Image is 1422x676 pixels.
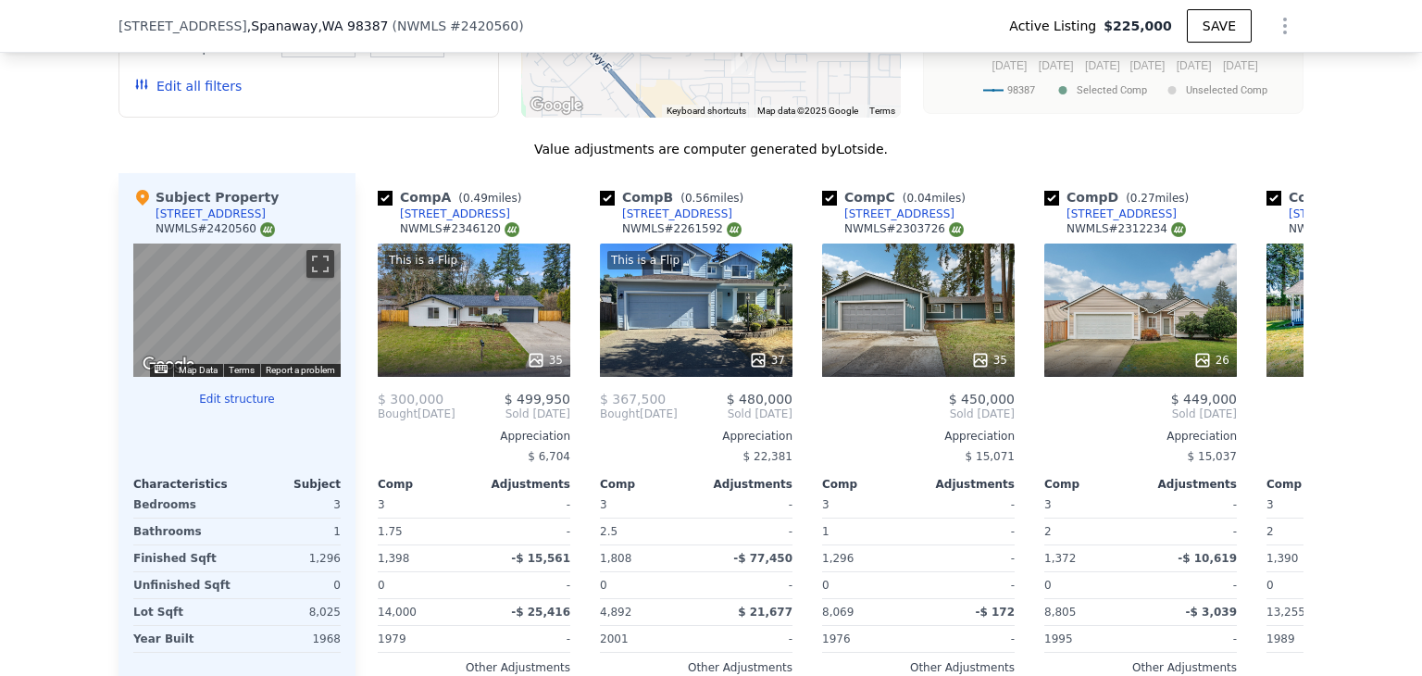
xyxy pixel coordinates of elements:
div: [STREET_ADDRESS] [1289,207,1399,221]
div: NWMLS # 2261592 [622,221,742,237]
div: - [700,492,792,518]
a: [STREET_ADDRESS] [1044,207,1177,221]
div: NWMLS # 2346120 [400,221,519,237]
div: Other Adjustments [378,660,570,675]
div: [STREET_ADDRESS] [844,207,954,221]
div: Appreciation [600,429,792,444]
div: Map [133,244,341,377]
span: , WA 98387 [318,19,388,33]
span: Bought [600,407,640,421]
span: 3 [822,498,829,511]
text: Unselected Comp [1186,84,1267,96]
div: Comp [1044,477,1141,492]
div: Unfinished Sqft [133,572,233,598]
span: # 2420560 [450,19,518,33]
div: 2.5 [600,519,692,545]
div: - [922,545,1015,571]
div: NWMLS # 2312234 [1066,221,1186,237]
div: 26 [1193,351,1229,369]
div: - [922,626,1015,652]
div: - [922,572,1015,598]
div: Finished Sqft [133,545,233,571]
button: Toggle fullscreen view [306,250,334,278]
div: [STREET_ADDRESS] [1066,207,1177,221]
span: Sold [DATE] [678,407,792,421]
div: Other Adjustments [1044,660,1237,675]
span: 4,892 [600,606,631,619]
img: Google [138,353,199,377]
span: 3 [378,498,385,511]
div: Appreciation [1044,429,1237,444]
div: NWMLS # 2371415 [1289,221,1408,237]
div: 1,296 [241,545,341,571]
span: 0 [1266,579,1274,592]
div: 2001 [600,626,692,652]
a: Terms [869,106,895,116]
div: Comp E [1266,188,1416,207]
span: 0 [822,579,829,592]
div: - [478,519,570,545]
div: Bathrooms [133,519,233,545]
div: 1995 [1044,626,1137,652]
div: [DATE] [600,407,678,421]
a: [STREET_ADDRESS] [378,207,510,221]
div: Comp [822,477,918,492]
button: Show Options [1266,7,1303,44]
span: Sold [DATE] [455,407,570,421]
span: -$ 3,039 [1186,606,1237,619]
div: Appreciation [822,429,1015,444]
div: This is a Flip [607,251,683,269]
div: NWMLS # 2303726 [844,221,964,237]
div: 1 [241,519,341,545]
span: 0.56 [685,192,710,205]
span: 0 [1044,579,1052,592]
span: 1,390 [1266,552,1298,565]
div: 35 [527,351,563,369]
div: 1 [822,519,915,545]
div: - [700,626,792,652]
span: $ 15,071 [966,450,1015,463]
div: Comp [1266,477,1363,492]
span: -$ 25,416 [511,606,570,619]
div: Lot Sqft [133,599,233,625]
div: Characteristics [133,477,237,492]
div: Adjustments [474,477,570,492]
span: 3 [1044,498,1052,511]
span: 3 [1266,498,1274,511]
div: Adjustments [696,477,792,492]
div: Adjustments [918,477,1015,492]
button: Edit all filters [134,77,242,95]
span: 14,000 [378,606,417,619]
text: 98387 [1007,84,1035,96]
span: Bought [378,407,418,421]
span: 13,255 [1266,606,1305,619]
div: Comp [600,477,696,492]
div: Year Built [133,626,233,652]
button: Keyboard shortcuts [155,365,168,373]
a: [STREET_ADDRESS] [822,207,954,221]
span: -$ 172 [975,606,1015,619]
span: 8,069 [822,606,854,619]
div: 1.75 [378,519,470,545]
span: $ 21,677 [738,606,792,619]
span: Active Listing [1009,17,1104,35]
div: - [1144,519,1237,545]
span: $ 22,381 [743,450,792,463]
div: Comp B [600,188,751,207]
div: Street View [133,244,341,377]
div: [STREET_ADDRESS] [622,207,732,221]
span: $ 300,000 [378,392,443,407]
div: - [1144,572,1237,598]
div: 19934 14th Ave E [724,36,759,82]
a: Open this area in Google Maps (opens a new window) [138,353,199,377]
div: This is a Flip [385,251,461,269]
span: 0 [378,579,385,592]
div: Comp A [378,188,529,207]
div: Other Adjustments [600,660,792,675]
div: Appreciation [378,429,570,444]
text: [DATE] [1223,59,1258,72]
text: [DATE] [992,59,1028,72]
a: [STREET_ADDRESS] [1266,207,1399,221]
text: [DATE] [1085,59,1120,72]
span: 0.04 [906,192,931,205]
